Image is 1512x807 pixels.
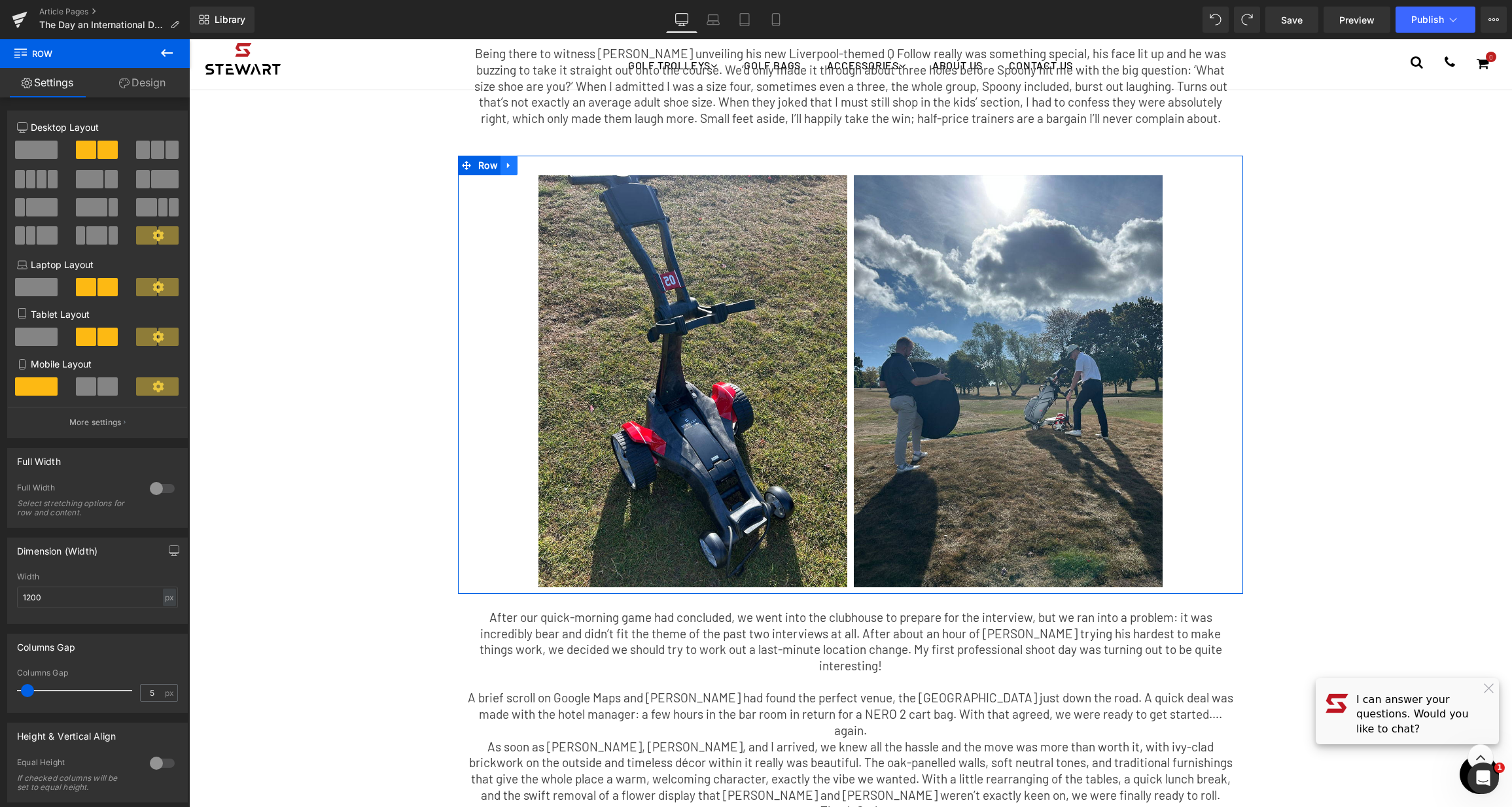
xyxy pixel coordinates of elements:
div: Height & Vertical Align [17,723,116,742]
a: Mobile [760,7,792,33]
p: Tablet Layout [17,307,178,321]
p: Laptop Layout [17,258,178,271]
div: Dimension (Width) [17,538,97,557]
a: Tablet [729,7,760,33]
span: 1 [1494,763,1505,773]
div: Equal Height [17,757,137,771]
input: auto [17,587,178,608]
p: More settings [69,417,122,428]
button: More [1481,7,1507,33]
span: Row [286,116,311,136]
span: The Day an International DJ Roasted Me for Having Tiny Shoes. [39,20,165,30]
a: Preview [1324,7,1390,33]
a: New Library [190,7,255,33]
p: Being there to witness [PERSON_NAME] unveiling his new Liverpool-themed Q Follow really was somet... [279,7,1044,88]
a: Design [95,68,190,97]
div: px [163,589,176,606]
span: Library [215,14,245,26]
div: Columns Gap [17,634,75,653]
p: A brief scroll on Google Maps and [PERSON_NAME] had found the perfect venue, the [GEOGRAPHIC_DATA... [279,651,1044,699]
div: Full Width [17,449,61,467]
span: Publish [1411,14,1444,25]
span: Row [13,39,144,68]
div: Select stretching options for row and content. [17,499,135,517]
span: Preview [1339,13,1375,27]
a: Laptop [697,7,729,33]
div: Width [17,572,178,581]
div: Columns Gap [17,668,178,678]
div: Full Width [17,483,137,496]
button: More settings [8,407,187,438]
a: Desktop [666,7,697,33]
a: Article Pages [39,7,190,17]
p: After our quick-morning game had concluded, we went into the clubhouse to prepare for the intervi... [279,570,1044,635]
p: As soon as [PERSON_NAME], [PERSON_NAME], and I arrived, we knew all the hassle and the move was m... [279,700,1044,781]
a: Expand / Collapse [311,116,328,136]
button: Publish [1396,7,1475,33]
button: Undo [1203,7,1229,33]
iframe: Intercom live chat [1468,763,1499,794]
div: If checked columns will be set to equal height. [17,774,135,792]
button: Redo [1234,7,1260,33]
p: Mobile Layout [17,357,178,371]
p: Desktop Layout [17,120,178,134]
span: Save [1281,13,1303,27]
span: px [165,689,176,697]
